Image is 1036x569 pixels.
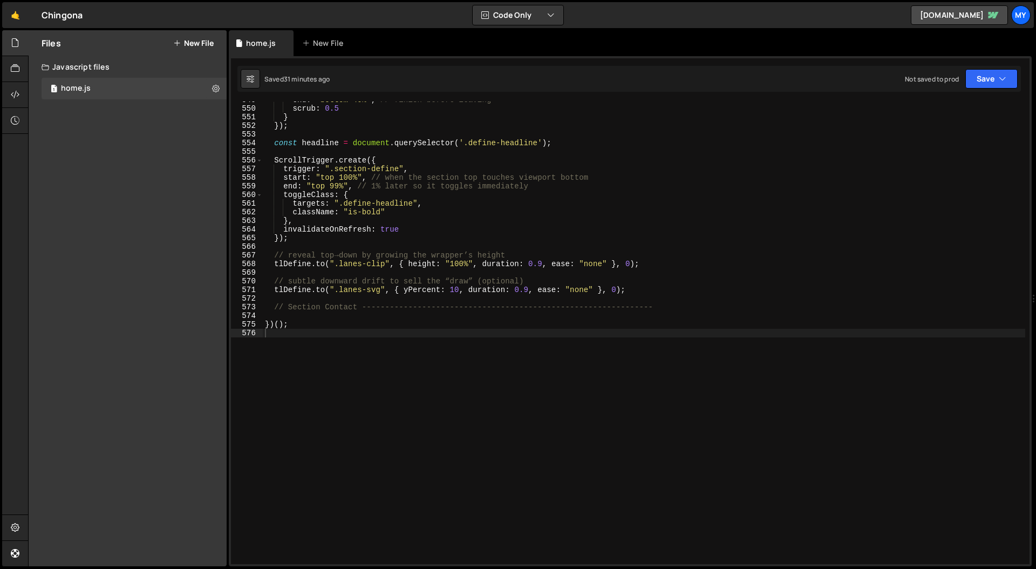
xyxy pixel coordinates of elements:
[42,78,227,99] div: 16722/45723.js
[231,277,263,286] div: 570
[231,182,263,191] div: 559
[231,156,263,165] div: 556
[231,286,263,294] div: 571
[231,199,263,208] div: 561
[231,320,263,329] div: 575
[29,56,227,78] div: Javascript files
[231,251,263,260] div: 567
[231,191,263,199] div: 560
[231,113,263,121] div: 551
[231,260,263,268] div: 568
[2,2,29,28] a: 🤙
[231,139,263,147] div: 554
[61,84,91,93] div: home.js
[231,268,263,277] div: 569
[1011,5,1031,25] a: My
[911,5,1008,25] a: [DOMAIN_NAME]
[231,225,263,234] div: 564
[473,5,563,25] button: Code Only
[231,242,263,251] div: 566
[231,173,263,182] div: 558
[231,208,263,216] div: 562
[231,121,263,130] div: 552
[965,69,1018,89] button: Save
[231,329,263,337] div: 576
[42,9,83,22] div: Chingona
[231,130,263,139] div: 553
[231,216,263,225] div: 563
[231,104,263,113] div: 550
[231,165,263,173] div: 557
[246,38,276,49] div: home.js
[231,303,263,311] div: 573
[284,74,330,84] div: 31 minutes ago
[905,74,959,84] div: Not saved to prod
[51,85,57,94] span: 1
[231,311,263,320] div: 574
[42,37,61,49] h2: Files
[302,38,347,49] div: New File
[264,74,330,84] div: Saved
[231,234,263,242] div: 565
[231,294,263,303] div: 572
[231,147,263,156] div: 555
[173,39,214,48] button: New File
